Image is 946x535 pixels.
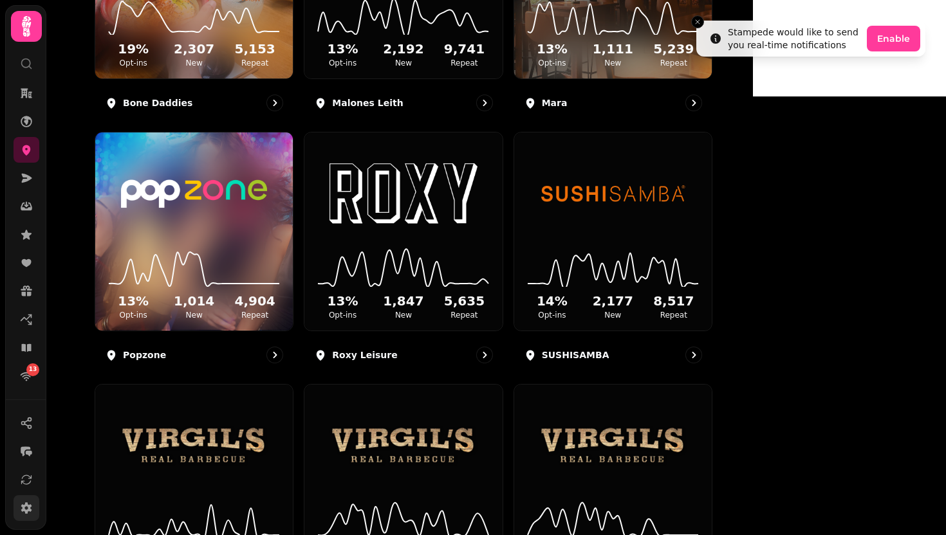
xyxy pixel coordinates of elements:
[687,349,700,361] svg: go to
[304,132,503,373] a: Roxy Leisure 13%Opt-ins1,847New5,635RepeatRoxy Leisure
[646,58,701,68] p: Repeat
[646,292,701,310] h2: 8,517
[227,292,283,310] h2: 4,904
[376,292,431,310] h2: 1,847
[478,349,491,361] svg: go to
[120,404,268,487] img: Virgi's Real BBQ
[123,96,192,109] p: Bone Daddies
[227,40,283,58] h2: 5,153
[268,96,281,109] svg: go to
[315,40,370,58] h2: 13 %
[29,365,37,374] span: 13
[436,292,492,310] h2: 5,635
[646,310,701,320] p: Repeat
[376,58,431,68] p: New
[166,40,221,58] h2: 2,307
[585,58,640,68] p: New
[106,58,161,68] p: Opt-ins
[687,96,700,109] svg: go to
[227,310,283,320] p: Repeat
[166,58,221,68] p: New
[268,349,281,361] svg: go to
[539,404,687,487] img: Virgi's Real BBQ
[478,96,491,109] svg: go to
[436,310,492,320] p: Repeat
[539,153,687,235] img: SUSHISAMBA
[691,15,704,28] button: Close toast
[332,349,397,361] p: Roxy Leisure
[542,349,609,361] p: SUSHISAMBA
[332,96,403,109] p: Malones Leith
[524,40,580,58] h2: 13 %
[315,310,370,320] p: Opt-ins
[95,132,293,373] a: PopzonePopzone13%Opt-ins1,014New4,904RepeatPopzone
[14,363,39,389] a: 13
[585,40,640,58] h2: 1,111
[514,132,712,373] a: SUSHISAMBA14%Opt-ins2,177New8,517RepeatSUSHISAMBA
[329,153,478,235] img: Roxy Leisure
[106,40,161,58] h2: 19 %
[166,292,221,310] h2: 1,014
[315,292,370,310] h2: 13 %
[376,40,431,58] h2: 2,192
[106,292,161,310] h2: 13 %
[120,153,268,235] img: Popzone
[123,349,166,361] p: Popzone
[585,310,640,320] p: New
[106,310,161,320] p: Opt-ins
[524,58,580,68] p: Opt-ins
[867,26,920,51] button: Enable
[315,58,370,68] p: Opt-ins
[524,292,580,310] h2: 14 %
[166,310,221,320] p: New
[376,310,431,320] p: New
[436,40,492,58] h2: 9,741
[728,26,862,51] div: Stampede would like to send you real-time notifications
[524,310,580,320] p: Opt-ins
[646,40,701,58] h2: 5,239
[227,58,283,68] p: Repeat
[585,292,640,310] h2: 2,177
[436,58,492,68] p: Repeat
[329,404,478,487] img: Virgi's Real BBQ
[542,96,568,109] p: Mara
